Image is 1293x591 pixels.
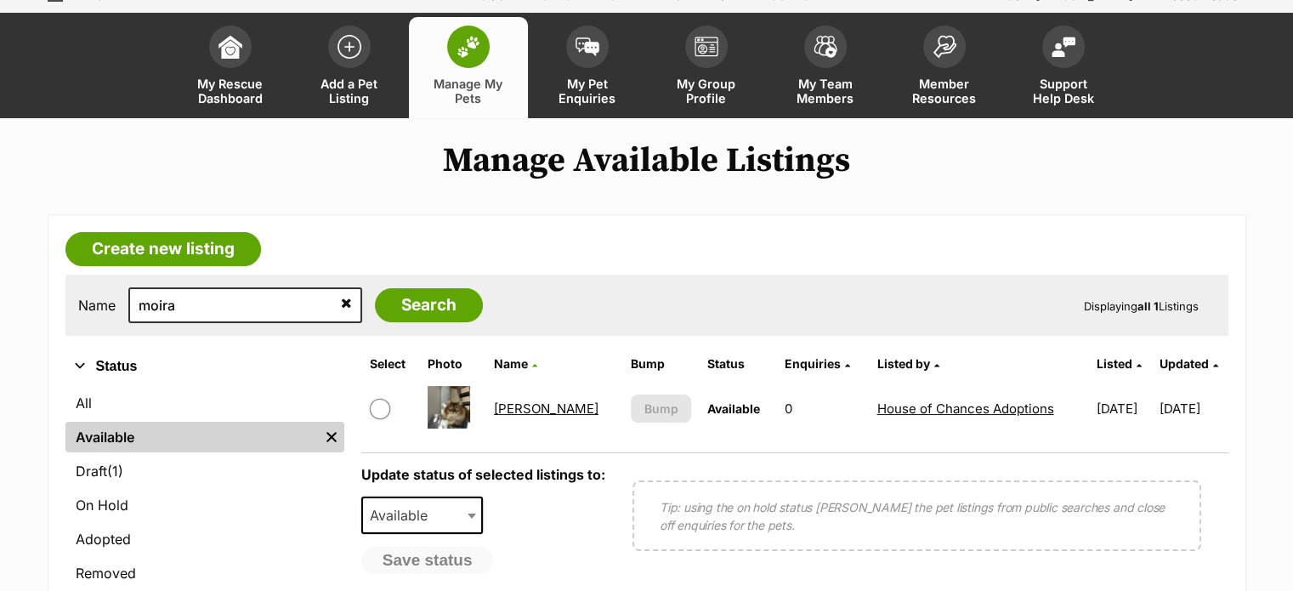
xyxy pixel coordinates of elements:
[644,400,678,418] span: Bump
[375,288,483,322] input: Search
[647,17,766,118] a: My Group Profile
[1084,299,1199,313] span: Displaying Listings
[494,401,598,417] a: [PERSON_NAME]
[337,35,361,59] img: add-pet-listing-icon-0afa8454b4691262ce3f59096e99ab1cd57d4a30225e0717b998d2c9b9846f56.svg
[814,36,837,58] img: team-members-icon-5396bd8760b3fe7c0b43da4ab00e1e3bb1a5d9ba89233759b79545d2d3fc5d0d.svg
[65,388,344,418] a: All
[319,422,344,452] a: Remove filter
[65,558,344,588] a: Removed
[1025,77,1102,105] span: Support Help Desk
[1097,356,1142,371] a: Listed
[778,379,869,438] td: 0
[409,17,528,118] a: Manage My Pets
[218,35,242,59] img: dashboard-icon-eb2f2d2d3e046f16d808141f083e7271f6b2e854fb5c12c21221c1fb7104beca.svg
[361,466,605,483] label: Update status of selected listings to:
[695,37,718,57] img: group-profile-icon-3fa3cf56718a62981997c0bc7e787c4b2cf8bcc04b72c1350f741eb67cf2f40e.svg
[494,356,537,371] a: Name
[361,547,494,574] button: Save status
[311,77,388,105] span: Add a Pet Listing
[706,401,759,416] span: Available
[65,456,344,486] a: Draft
[785,356,850,371] a: Enquiries
[363,350,419,378] th: Select
[876,356,939,371] a: Listed by
[65,422,319,452] a: Available
[528,17,647,118] a: My Pet Enquiries
[1159,356,1217,371] a: Updated
[192,77,269,105] span: My Rescue Dashboard
[363,503,445,527] span: Available
[65,355,344,378] button: Status
[65,524,344,554] a: Adopted
[1097,356,1132,371] span: Listed
[1052,37,1075,57] img: help-desk-icon-fdf02630f3aa405de69fd3d07c3f3aa587a6932b1a1747fa1d2bba05be0121f9.svg
[906,77,983,105] span: Member Resources
[766,17,885,118] a: My Team Members
[78,298,116,313] label: Name
[785,356,841,371] span: translation missing: en.admin.listings.index.attributes.enquiries
[576,37,599,56] img: pet-enquiries-icon-7e3ad2cf08bfb03b45e93fb7055b45f3efa6380592205ae92323e6603595dc1f.svg
[876,356,929,371] span: Listed by
[1159,356,1208,371] span: Updated
[624,350,698,378] th: Bump
[631,395,691,423] button: Bump
[876,401,1053,417] a: House of Chances Adoptions
[65,490,344,520] a: On Hold
[885,17,1004,118] a: Member Resources
[494,356,528,371] span: Name
[700,350,775,378] th: Status
[787,77,864,105] span: My Team Members
[1004,17,1123,118] a: Support Help Desk
[361,497,484,534] span: Available
[290,17,409,118] a: Add a Pet Listing
[421,350,485,378] th: Photo
[1159,379,1226,438] td: [DATE]
[457,36,480,58] img: manage-my-pets-icon-02211641906a0b7f246fdf0571729dbe1e7629f14944591b6c1af311fb30b64b.svg
[668,77,745,105] span: My Group Profile
[430,77,507,105] span: Manage My Pets
[171,17,290,118] a: My Rescue Dashboard
[933,35,956,58] img: member-resources-icon-8e73f808a243e03378d46382f2149f9095a855e16c252ad45f914b54edf8863c.svg
[1090,379,1157,438] td: [DATE]
[549,77,626,105] span: My Pet Enquiries
[107,461,123,481] span: (1)
[660,498,1174,534] p: Tip: using the on hold status [PERSON_NAME] the pet listings from public searches and close off e...
[1137,299,1159,313] strong: all 1
[65,232,261,266] a: Create new listing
